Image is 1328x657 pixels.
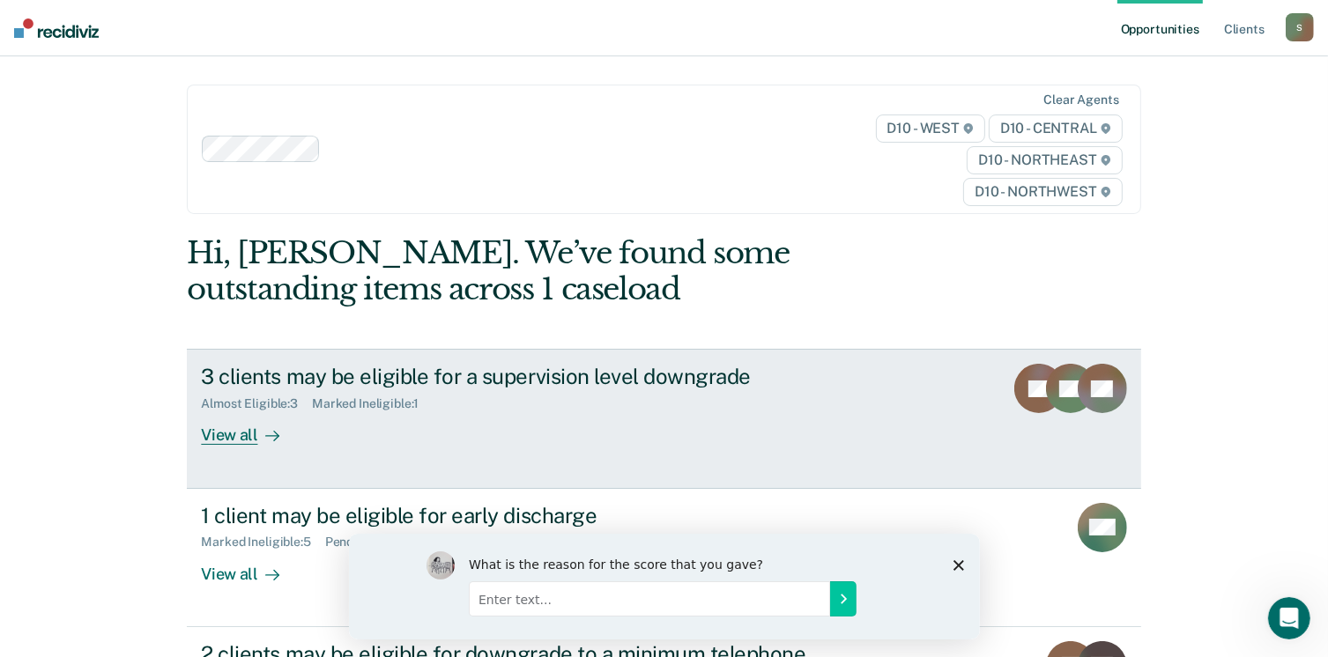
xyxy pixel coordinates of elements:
[187,489,1140,627] a: 1 client may be eligible for early dischargeMarked Ineligible:5Pending:1Almost Eligible:1View all
[201,503,820,528] div: 1 client may be eligible for early discharge
[14,18,99,38] img: Recidiviz
[325,535,394,550] div: Pending : 1
[201,535,324,550] div: Marked Ineligible : 5
[187,235,950,307] div: Hi, [PERSON_NAME]. We’ve found some outstanding items across 1 caseload
[201,396,312,411] div: Almost Eligible : 3
[187,349,1140,488] a: 3 clients may be eligible for a supervision level downgradeAlmost Eligible:3Marked Ineligible:1Vi...
[967,146,1122,174] span: D10 - NORTHEAST
[201,411,300,446] div: View all
[312,396,433,411] div: Marked Ineligible : 1
[963,178,1122,206] span: D10 - NORTHWEST
[876,114,985,143] span: D10 - WEST
[201,550,300,584] div: View all
[1286,13,1314,41] button: S
[349,534,980,639] iframe: Survey by Kim from Recidiviz
[1268,597,1310,639] iframe: Intercom live chat
[1043,92,1118,107] div: Clear agents
[989,114,1123,143] span: D10 - CENTRAL
[201,364,820,389] div: 3 clients may be eligible for a supervision level downgrade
